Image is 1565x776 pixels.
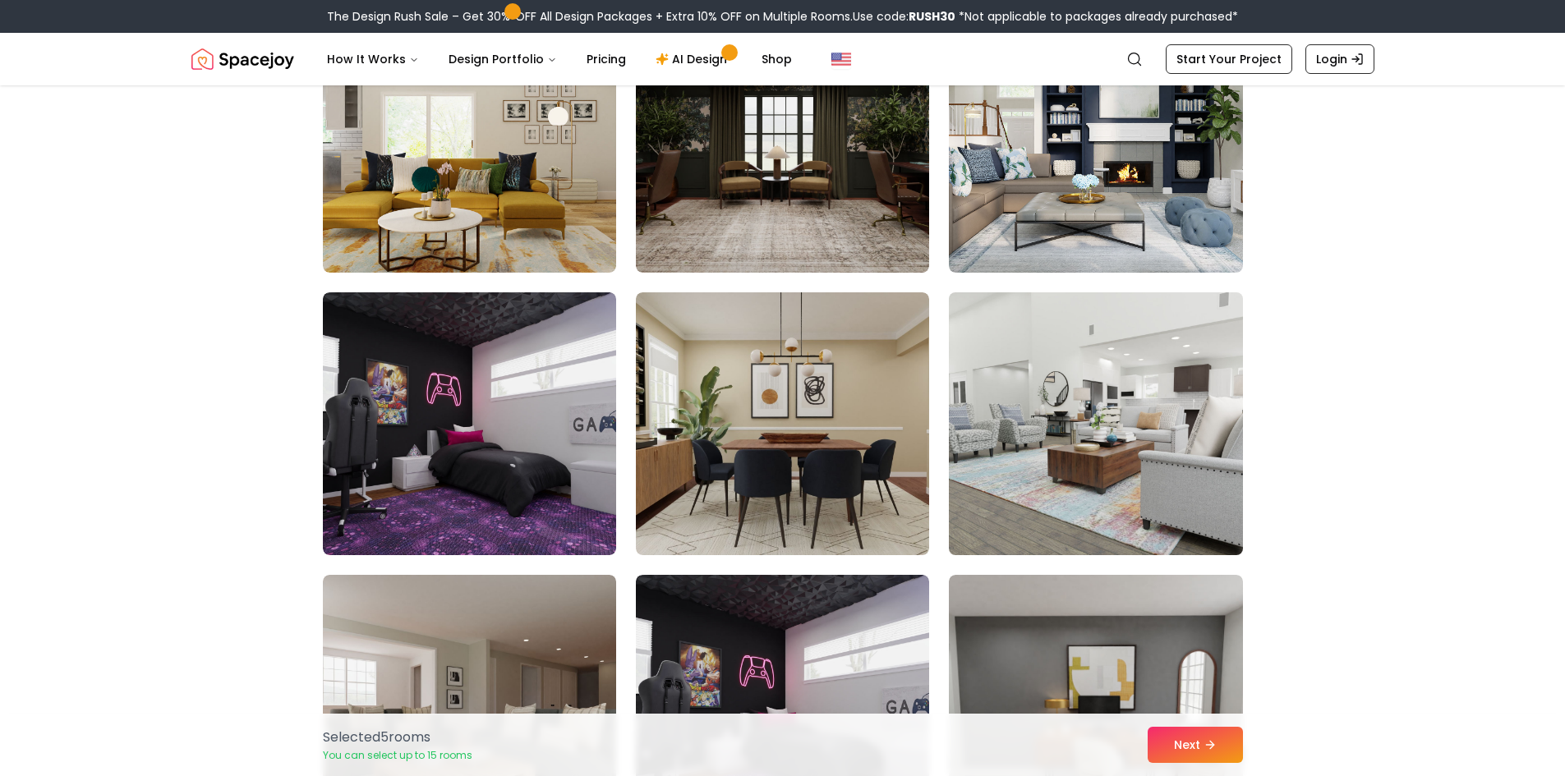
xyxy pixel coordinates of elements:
span: Use code: [853,8,955,25]
button: Design Portfolio [435,43,570,76]
a: Pricing [573,43,639,76]
a: Login [1305,44,1374,74]
nav: Main [314,43,805,76]
nav: Global [191,33,1374,85]
a: AI Design [642,43,745,76]
p: Selected 5 room s [323,728,472,747]
button: How It Works [314,43,432,76]
a: Spacejoy [191,43,294,76]
a: Shop [748,43,805,76]
button: Next [1148,727,1243,763]
img: United States [831,49,851,69]
img: Room room-34 [323,292,616,555]
img: Room room-35 [636,292,929,555]
b: RUSH30 [909,8,955,25]
a: Start Your Project [1166,44,1292,74]
img: Room room-32 [636,10,929,273]
img: Spacejoy Logo [191,43,294,76]
p: You can select up to 15 rooms [323,749,472,762]
img: Room room-36 [941,286,1250,562]
img: Room room-33 [949,10,1242,273]
img: Room room-31 [323,10,616,273]
div: The Design Rush Sale – Get 30% OFF All Design Packages + Extra 10% OFF on Multiple Rooms. [327,8,1238,25]
span: *Not applicable to packages already purchased* [955,8,1238,25]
